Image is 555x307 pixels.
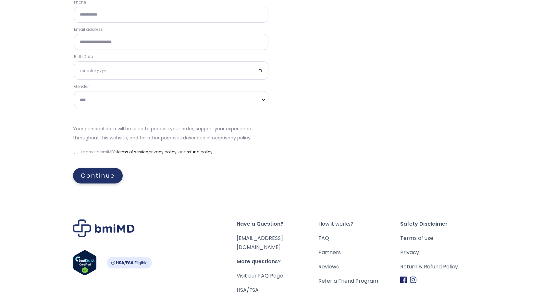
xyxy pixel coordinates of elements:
[219,135,251,141] a: privacy policy
[187,149,213,155] a: refund policy
[400,234,482,243] a: Terms of use
[106,257,152,268] img: HSA-FSA
[74,27,268,32] label: Email address
[73,124,269,142] p: Your personal data will be used to process your order, support your experience throughout this we...
[318,262,400,271] a: Reviews
[400,277,407,283] img: Facebook
[73,250,97,278] a: Verify LegitScript Approval for www.bmimd.com
[400,262,482,271] a: Return & Refund Policy
[74,84,268,89] label: Gender
[73,168,123,183] a: Continue
[318,234,400,243] a: FAQ
[73,219,135,237] img: Brand Logo
[318,277,400,286] a: Refer a Friend Program
[117,149,148,155] a: terms of service
[237,234,283,251] a: [EMAIL_ADDRESS][DOMAIN_NAME]
[400,219,482,229] span: Safety Disclaimer
[318,219,400,229] a: How it works?
[74,54,268,60] label: Birth Date
[400,248,482,257] a: Privacy
[237,272,283,279] a: Visit our FAQ Page
[237,286,259,294] a: HSA/FSA
[149,149,177,155] a: privacy policy
[73,250,97,276] img: Verify Approval for www.bmimd.com
[237,257,318,266] span: More questions?
[81,148,214,156] label: I agree to bmiMD's , , and .
[318,248,400,257] a: Partners
[410,277,416,283] img: Instagram
[237,219,318,229] span: Have a Question?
